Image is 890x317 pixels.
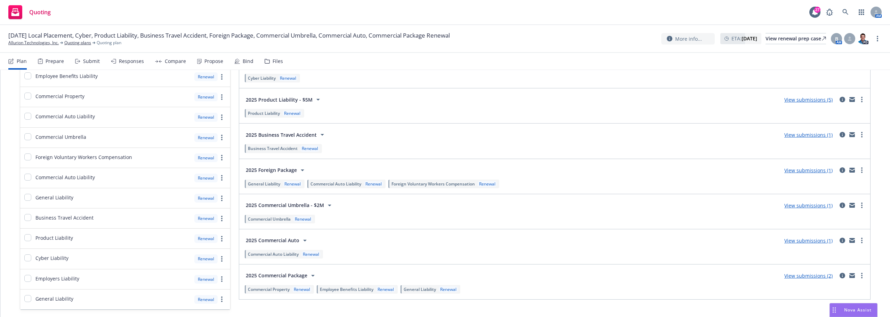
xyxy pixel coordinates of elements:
[204,58,223,64] div: Propose
[35,174,95,181] span: Commercial Auto Liability
[246,237,299,244] span: 2025 Commercial Auto
[83,58,100,64] div: Submit
[8,31,450,40] span: [DATE] Local Placement, Cyber, Product Liability, Business Travel Accident, Foreign Package, Comm...
[243,128,329,142] button: 2025 Business Travel Accident
[218,73,226,81] a: more
[814,7,820,13] div: 27
[218,255,226,263] a: more
[857,33,868,44] img: photo
[838,166,847,174] a: circleInformation
[858,271,866,280] a: more
[293,216,313,222] div: Renewal
[194,174,218,182] div: Renewal
[848,95,856,104] a: mail
[218,295,226,303] a: more
[661,33,715,45] button: More info...
[858,95,866,104] a: more
[858,236,866,245] a: more
[248,181,280,187] span: General Liability
[300,145,319,151] div: Renewal
[35,194,73,201] span: General Liability
[243,233,311,247] button: 2025 Commercial Auto
[784,202,833,209] a: View submissions (1)
[246,201,324,209] span: 2025 Commercial Umbrella - $2M
[35,214,94,221] span: Business Travel Accident
[35,153,132,161] span: Foreign Voluntary Workers Compensation
[194,72,218,81] div: Renewal
[35,234,73,241] span: Product Liability
[35,295,73,302] span: General Liability
[246,272,307,279] span: 2025 Commercial Package
[243,93,325,106] button: 2025 Product Liability - $5M
[742,35,757,42] strong: [DATE]
[35,72,98,80] span: Employee Benefits Liability
[194,153,218,162] div: Renewal
[404,286,436,292] span: General Liability
[283,110,302,116] div: Renewal
[855,5,868,19] a: Switch app
[243,163,309,177] button: 2025 Foreign Package
[830,303,839,317] div: Drag to move
[731,35,757,42] span: ETA :
[248,216,291,222] span: Commercial Umbrella
[838,201,847,209] a: circleInformation
[858,130,866,139] a: more
[784,132,833,138] a: View submissions (1)
[478,181,497,187] div: Renewal
[218,214,226,223] a: more
[248,145,298,151] span: Business Travel Accident
[35,254,68,262] span: Cyber Liability
[119,58,144,64] div: Responses
[243,198,336,212] button: 2025 Commercial Umbrella - $2M
[839,5,852,19] a: Search
[848,166,856,174] a: mail
[784,167,833,174] a: View submissions (1)
[194,254,218,263] div: Renewal
[784,237,833,244] a: View submissions (1)
[218,93,226,101] a: more
[675,35,702,42] span: More info...
[246,131,317,138] span: 2025 Business Travel Accident
[858,201,866,209] a: more
[218,113,226,121] a: more
[248,110,280,116] span: Product Liability
[248,251,299,257] span: Commercial Auto Liability
[194,194,218,203] div: Renewal
[848,236,856,245] a: mail
[194,234,218,243] div: Renewal
[35,113,95,120] span: Commercial Auto Liability
[838,130,847,139] a: circleInformation
[218,153,226,162] a: more
[218,194,226,203] a: more
[391,181,475,187] span: Foreign Voluntary Workers Compensation
[273,58,283,64] div: Files
[243,58,253,64] div: Bind
[194,113,218,121] div: Renewal
[194,275,218,284] div: Renewal
[838,236,847,245] a: circleInformation
[292,286,311,292] div: Renewal
[246,166,297,174] span: 2025 Foreign Package
[283,181,302,187] div: Renewal
[218,133,226,142] a: more
[364,181,383,187] div: Renewal
[301,251,321,257] div: Renewal
[310,181,361,187] span: Commercial Auto Liability
[35,133,86,141] span: Commercial Umbrella
[844,307,872,313] span: Nova Assist
[848,201,856,209] a: mail
[243,269,319,283] button: 2025 Commercial Package
[320,286,373,292] span: Employee Benefits Liability
[823,5,836,19] a: Report a Bug
[838,271,847,280] a: circleInformation
[248,286,290,292] span: Commercial Property
[194,295,218,304] div: Renewal
[248,75,276,81] span: Cyber Liability
[838,95,847,104] a: circleInformation
[858,166,866,174] a: more
[784,272,833,279] a: View submissions (2)
[17,58,27,64] div: Plan
[97,40,121,46] span: Quoting plan
[194,133,218,142] div: Renewal
[873,34,882,43] a: more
